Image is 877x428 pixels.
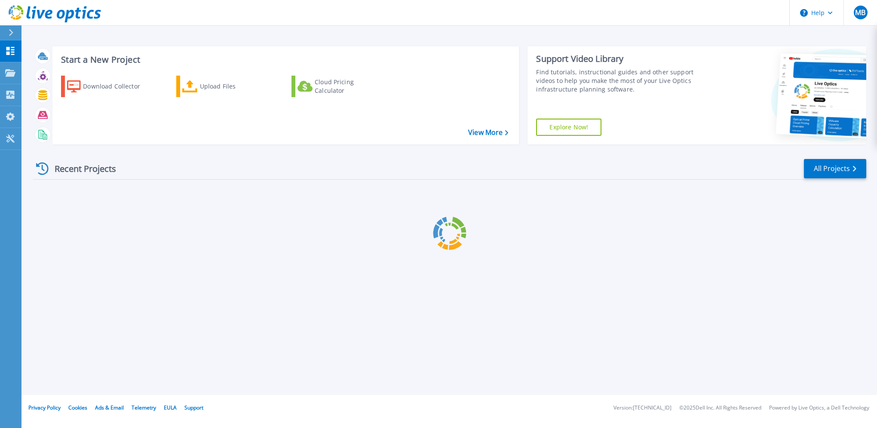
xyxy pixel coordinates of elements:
[68,404,87,411] a: Cookies
[536,68,709,94] div: Find tutorials, instructional guides and other support videos to help you make the most of your L...
[468,128,508,137] a: View More
[132,404,156,411] a: Telemetry
[613,405,672,411] li: Version: [TECHNICAL_ID]
[536,119,601,136] a: Explore Now!
[855,9,865,16] span: MB
[184,404,203,411] a: Support
[176,76,272,97] a: Upload Files
[61,55,508,64] h3: Start a New Project
[83,78,152,95] div: Download Collector
[769,405,869,411] li: Powered by Live Optics, a Dell Technology
[315,78,383,95] div: Cloud Pricing Calculator
[164,404,177,411] a: EULA
[804,159,866,178] a: All Projects
[291,76,387,97] a: Cloud Pricing Calculator
[33,158,128,179] div: Recent Projects
[200,78,269,95] div: Upload Files
[61,76,157,97] a: Download Collector
[95,404,124,411] a: Ads & Email
[28,404,61,411] a: Privacy Policy
[679,405,761,411] li: © 2025 Dell Inc. All Rights Reserved
[536,53,709,64] div: Support Video Library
